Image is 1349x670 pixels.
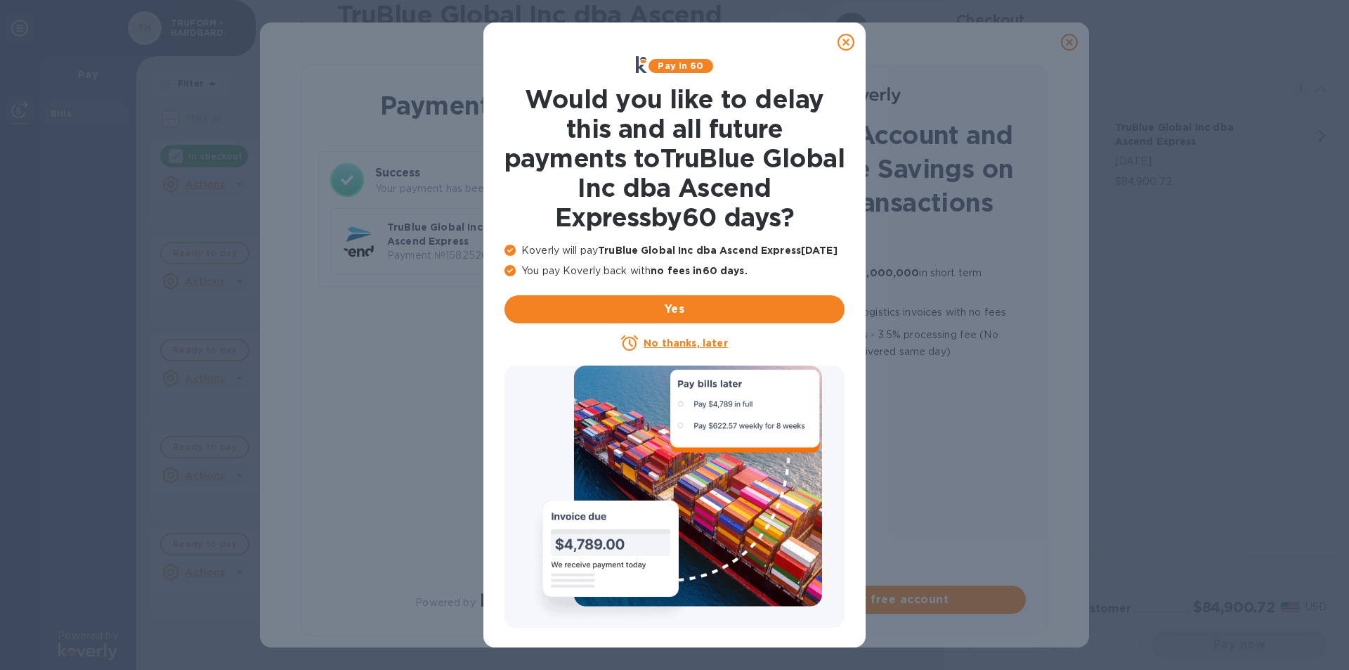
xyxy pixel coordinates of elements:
b: 60 more days to pay [738,307,848,318]
b: Lower fee [738,329,791,340]
span: Yes [516,301,833,318]
h3: Success [375,165,625,181]
b: No transaction fees [738,245,842,256]
button: Create your free account [717,586,1026,614]
b: Pay in 60 [658,60,703,71]
h1: Would you like to delay this and all future payments to TruBlue Global Inc dba Ascend Express by ... [504,84,845,232]
p: Koverly will pay [504,243,845,258]
b: no fees in 60 days . [651,265,747,276]
img: Logo [481,593,540,610]
h1: Payment Result [324,88,632,123]
p: $380,018.99 [526,241,613,256]
p: No transaction limit [738,366,1026,382]
p: Your payment has been completed. [375,181,625,196]
h1: Create an Account and Unlock Fee Savings on Future Transactions [717,118,1026,219]
span: Create your free account [728,591,1015,608]
b: TruBlue Global Inc dba Ascend Express [DATE] [598,245,838,256]
button: Yes [504,295,845,323]
img: Logo [842,87,901,104]
p: Payment № 15825269 [387,248,520,263]
p: Quick approval for up to in short term financing [738,264,1026,298]
u: No thanks, later [644,337,727,349]
b: Total [526,228,554,240]
p: for Credit cards - 3.5% processing fee (No transaction limit, funds delivered same day) [738,326,1026,360]
p: all logistics invoices with no fees [738,304,1026,321]
p: You pay Koverly back with [504,264,845,278]
p: Powered by [415,595,475,610]
b: $1,000,000 [856,267,919,278]
p: TruBlue Global Inc dba Ascend Express [387,220,520,248]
